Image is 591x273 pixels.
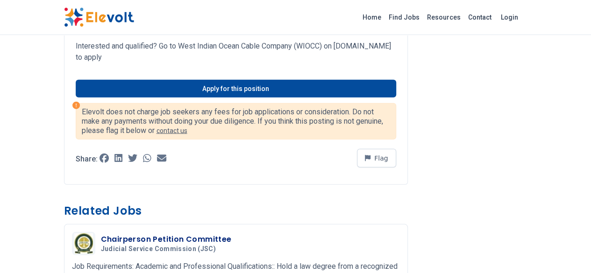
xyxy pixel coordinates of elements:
[76,80,396,98] a: Apply for this position
[544,228,591,273] iframe: Chat Widget
[423,10,464,25] a: Resources
[495,8,524,27] a: Login
[76,41,396,63] p: Interested and qualified? Go to West Indian Ocean Cable Company (WIOCC) on [DOMAIN_NAME] to apply
[101,234,232,245] h3: Chairperson Petition Committee
[64,7,134,27] img: Elevolt
[74,233,93,253] img: Judicial Service Commission (JSC)
[385,10,423,25] a: Find Jobs
[101,245,216,253] span: Judicial Service Commission (JSC)
[359,10,385,25] a: Home
[157,127,187,134] a: contact us
[82,107,390,135] p: Elevolt does not charge job seekers any fees for job applications or consideration. Do not make a...
[357,149,396,168] button: Flag
[464,10,495,25] a: Contact
[76,155,98,163] p: Share:
[64,203,408,218] h3: Related Jobs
